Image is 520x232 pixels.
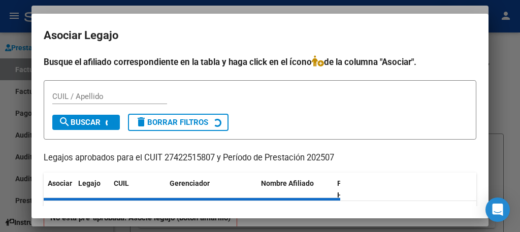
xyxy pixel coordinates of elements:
mat-icon: delete [135,116,147,128]
h2: Asociar Legajo [44,26,476,45]
span: Buscar [58,118,101,127]
span: Gerenciador [170,179,210,187]
span: Legajo [78,179,101,187]
span: CUIL [114,179,129,187]
button: Borrar Filtros [128,114,229,131]
span: Borrar Filtros [135,118,208,127]
span: Asociar [48,179,72,187]
div: Open Intercom Messenger [485,197,510,222]
mat-icon: search [58,116,71,128]
datatable-header-cell: Gerenciador [166,173,257,206]
span: Nombre Afiliado [261,179,314,187]
button: Buscar [52,115,120,130]
datatable-header-cell: Nombre Afiliado [257,173,333,206]
datatable-header-cell: Legajo [74,173,110,206]
div: 0 registros [44,201,476,226]
datatable-header-cell: Periodo Habilitado [333,173,402,206]
span: Periodo Habilitado [337,179,371,199]
h4: Busque el afiliado correspondiente en la tabla y haga click en el ícono de la columna "Asociar". [44,55,476,69]
datatable-header-cell: CUIL [110,173,166,206]
p: Legajos aprobados para el CUIT 27422515807 y Período de Prestación 202507 [44,152,476,164]
datatable-header-cell: Asociar [44,173,74,206]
